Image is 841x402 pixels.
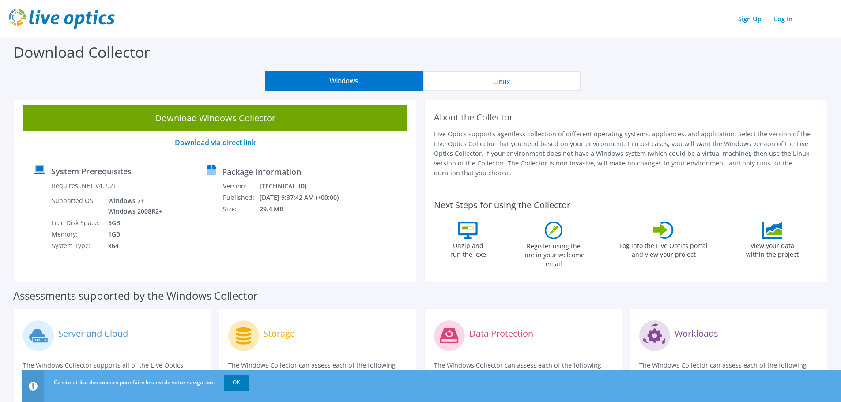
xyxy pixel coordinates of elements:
[23,105,407,131] a: Download Windows Collector
[223,192,259,203] td: Published:
[423,71,581,91] button: Linux
[102,229,164,240] td: 1GB
[54,379,215,386] span: Ce site utilise des cookies pour faire le suivi de votre navigation.
[51,240,102,252] td: System Type:
[222,167,301,176] label: Package Information
[23,361,202,380] p: The Windows Collector supports all of the Live Optics compute and cloud assessments.
[469,329,533,338] label: Data Protection
[102,195,164,217] td: Windows 7+ Windows 2008R2+
[223,203,259,215] td: Size:
[52,181,117,190] label: Requires .NET V4.7.2+
[102,240,164,252] td: x64
[51,167,132,176] label: System Prerequisites
[264,329,295,338] label: Storage
[259,180,351,192] td: [TECHNICAL_ID]
[228,361,407,380] p: The Windows Collector can assess each of the following storage systems.
[734,12,766,25] a: Sign Up
[58,329,128,338] label: Server and Cloud
[769,12,797,25] a: Log In
[434,129,818,178] p: Live Optics supports agentless collection of different operating systems, appliances, and applica...
[51,217,102,229] td: Free Disk Space:
[102,217,164,229] td: 5GB
[434,200,570,210] label: Next Steps for using the Collector
[740,239,804,259] label: View your data within the project
[448,239,488,259] label: Unzip and run the .exe
[9,9,115,29] img: live_optics_svg.svg
[520,239,587,268] label: Register using the line in your welcome email
[639,361,818,380] p: The Windows Collector can assess each of the following applications.
[259,203,351,215] td: 29.4 MB
[51,229,102,240] td: Memory:
[13,291,258,300] label: Assessments supported by the Windows Collector
[223,180,259,192] td: Version:
[619,239,708,259] label: Log into the Live Optics portal and view your project
[51,195,102,217] td: Supported OS:
[434,361,613,380] p: The Windows Collector can assess each of the following DPS applications.
[224,375,249,391] a: OK
[675,329,718,338] label: Workloads
[265,71,423,91] button: Windows
[259,192,351,203] td: [DATE] 9:37:42 AM (+00:00)
[434,112,818,123] h2: About the Collector
[13,42,150,62] label: Download Collector
[175,138,256,147] a: Download via direct link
